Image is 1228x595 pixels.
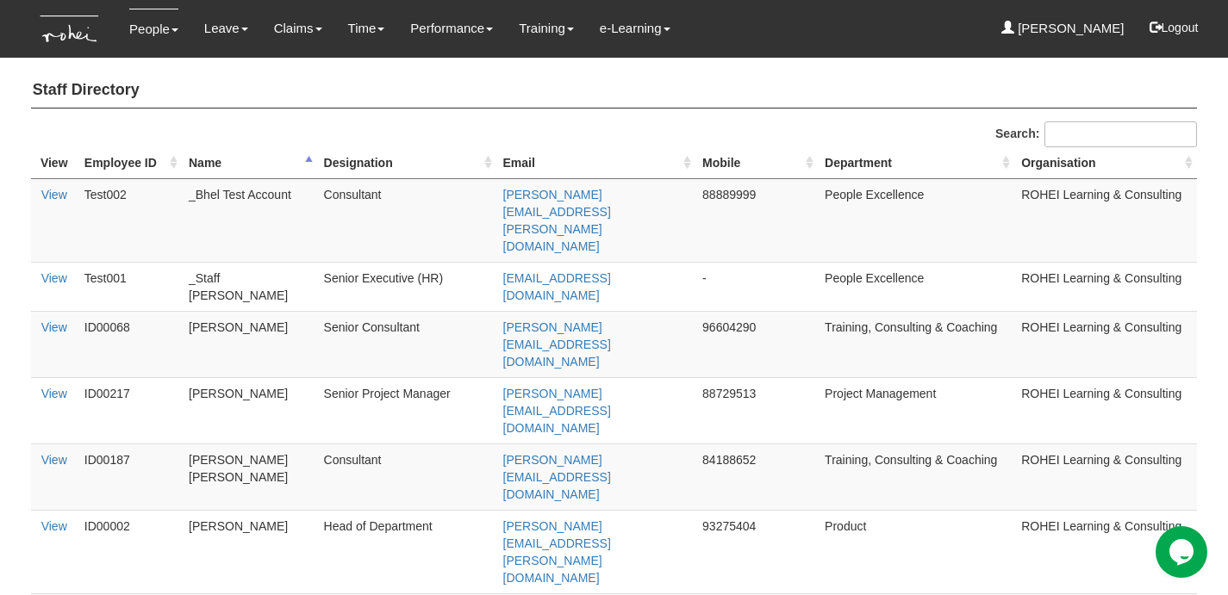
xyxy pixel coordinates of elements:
a: [EMAIL_ADDRESS][DOMAIN_NAME] [503,271,611,302]
td: Training, Consulting & Coaching [818,443,1014,510]
td: [PERSON_NAME] [182,510,317,593]
a: People [129,9,178,49]
td: ID00002 [78,510,182,593]
label: Search: [995,121,1197,147]
a: [PERSON_NAME][EMAIL_ADDRESS][DOMAIN_NAME] [503,387,611,435]
a: [PERSON_NAME] [1001,9,1125,48]
a: [PERSON_NAME][EMAIL_ADDRESS][PERSON_NAME][DOMAIN_NAME] [503,188,611,253]
a: View [41,188,67,201]
a: [PERSON_NAME][EMAIL_ADDRESS][DOMAIN_NAME] [503,453,611,501]
td: Consultant [317,178,496,262]
td: _Bhel Test Account [182,178,317,262]
iframe: chat widget [1156,526,1211,578]
td: Test001 [78,262,182,311]
td: Senior Project Manager [317,377,496,443]
th: Employee ID: activate to sort column ascending [78,147,182,179]
td: ROHEI Learning & Consulting [1014,377,1197,443]
td: ROHEI Learning & Consulting [1014,262,1197,311]
td: 88889999 [695,178,818,262]
td: Senior Executive (HR) [317,262,496,311]
td: - [695,262,818,311]
th: Designation : activate to sort column ascending [317,147,496,179]
td: Head of Department [317,510,496,593]
td: People Excellence [818,262,1014,311]
td: Project Management [818,377,1014,443]
input: Search: [1044,121,1197,147]
a: Leave [204,9,248,48]
a: Training [519,9,574,48]
td: [PERSON_NAME] [182,377,317,443]
a: Time [348,9,385,48]
a: Claims [274,9,322,48]
td: Test002 [78,178,182,262]
button: Logout [1138,7,1211,48]
td: 84188652 [695,443,818,510]
td: 96604290 [695,311,818,377]
a: [PERSON_NAME][EMAIL_ADDRESS][DOMAIN_NAME] [503,320,611,369]
th: Organisation : activate to sort column ascending [1014,147,1197,179]
td: 93275404 [695,510,818,593]
a: [PERSON_NAME][EMAIL_ADDRESS][PERSON_NAME][DOMAIN_NAME] [503,519,611,585]
a: Performance [410,9,493,48]
th: Department : activate to sort column ascending [818,147,1014,179]
td: Product [818,510,1014,593]
td: People Excellence [818,178,1014,262]
td: ROHEI Learning & Consulting [1014,311,1197,377]
a: View [41,519,67,533]
td: Training, Consulting & Coaching [818,311,1014,377]
a: View [41,271,67,285]
h4: Staff Directory [31,73,1198,108]
th: Mobile : activate to sort column ascending [695,147,818,179]
a: View [41,320,67,334]
td: ROHEI Learning & Consulting [1014,178,1197,262]
td: [PERSON_NAME] [PERSON_NAME] [182,443,317,510]
td: ID00217 [78,377,182,443]
td: 88729513 [695,377,818,443]
td: ROHEI Learning & Consulting [1014,443,1197,510]
td: ROHEI Learning & Consulting [1014,510,1197,593]
a: View [41,387,67,400]
td: ID00187 [78,443,182,510]
a: e-Learning [600,9,670,48]
td: [PERSON_NAME] [182,311,317,377]
th: Email : activate to sort column ascending [496,147,696,179]
td: ID00068 [78,311,182,377]
a: View [41,453,67,467]
th: Name : activate to sort column descending [182,147,317,179]
td: _Staff [PERSON_NAME] [182,262,317,311]
th: View [31,147,78,179]
td: Consultant [317,443,496,510]
td: Senior Consultant [317,311,496,377]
